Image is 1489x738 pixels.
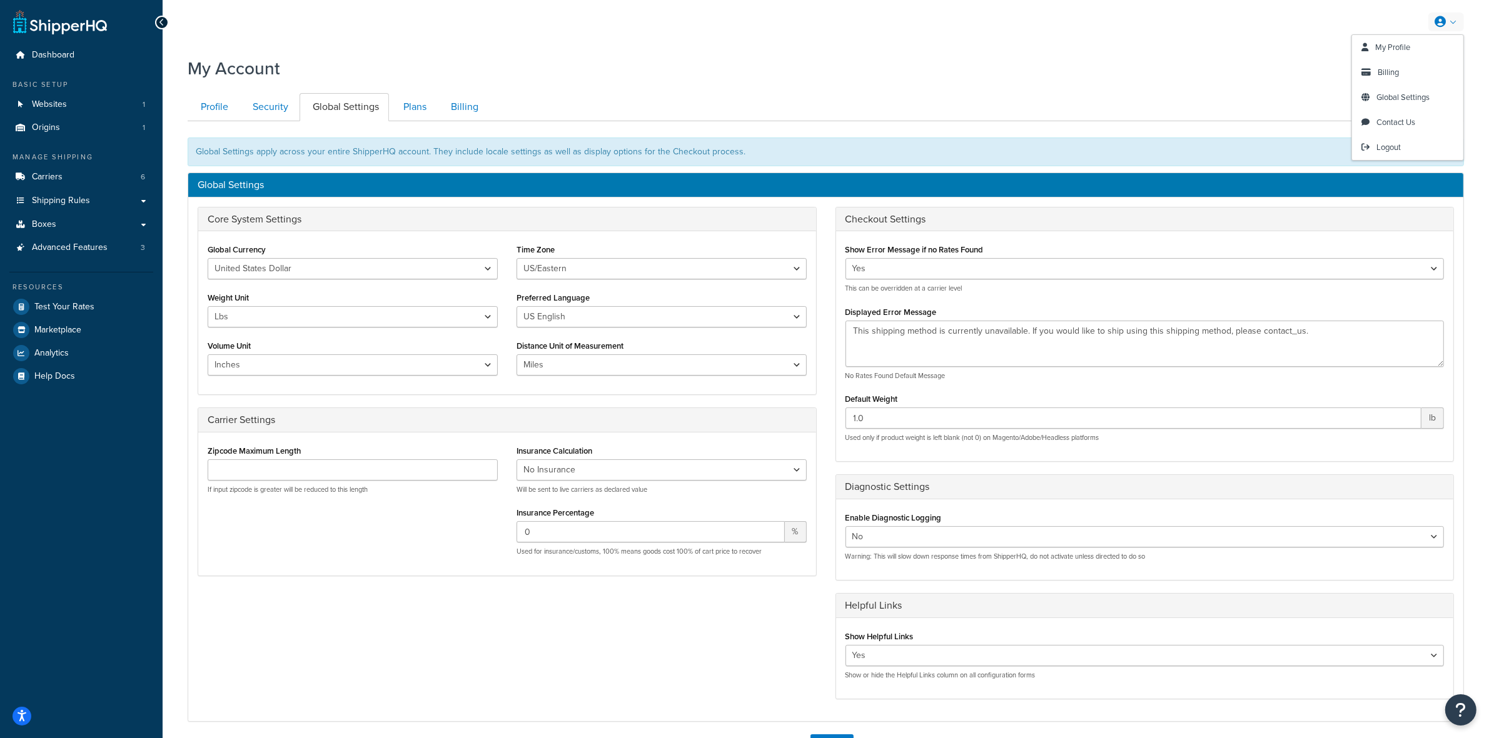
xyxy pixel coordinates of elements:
[1378,66,1399,78] span: Billing
[9,152,153,162] div: Manage Shipping
[208,446,301,456] label: Zipcode Maximum Length
[517,485,807,494] p: Will be sent to live carriers as declared value
[845,671,1445,680] p: Show or hide the Helpful Links column on all configuration forms
[143,122,145,133] span: 1
[9,319,153,341] a: Marketplace
[438,93,488,121] a: Billing
[300,93,389,121] a: Global Settings
[9,213,153,236] a: Boxes
[1376,91,1430,103] span: Global Settings
[32,196,90,206] span: Shipping Rules
[845,600,1445,611] h3: Helpful Links
[141,242,145,253] span: 3
[845,307,937,317] label: Displayed Error Message
[240,93,298,121] a: Security
[9,116,153,139] li: Origins
[845,481,1445,492] h3: Diagnostic Settings
[1352,60,1463,85] a: Billing
[208,293,249,302] label: Weight Unit
[1375,41,1410,53] span: My Profile
[9,342,153,364] a: Analytics
[32,99,67,110] span: Websites
[34,325,81,336] span: Marketplace
[9,296,153,318] a: Test Your Rates
[845,552,1445,561] p: Warning: This will slow down response times from ShipperHQ, do not activate unless directed to do so
[9,93,153,116] a: Websites 1
[845,433,1445,442] p: Used only if product weight is left blank (not 0) on Magento/Adobe/Headless platforms
[9,236,153,259] a: Advanced Features 3
[1352,135,1463,160] a: Logout
[845,321,1445,367] textarea: This shipping method is currently unavailable. If you would like to ship using this shipping meth...
[1445,694,1476,726] button: Open Resource Center
[9,189,153,212] a: Shipping Rules
[13,9,107,34] a: ShipperHQ Home
[9,93,153,116] li: Websites
[517,508,594,517] label: Insurance Percentage
[517,547,807,556] p: Used for insurance/customs, 100% means goods cost 100% of cart price to recover
[390,93,437,121] a: Plans
[517,446,592,456] label: Insurance Calculation
[208,214,807,225] h3: Core System Settings
[34,348,69,359] span: Analytics
[845,394,898,404] label: Default Weight
[1376,141,1401,153] span: Logout
[198,179,1454,191] h3: Global Settings
[9,166,153,189] a: Carriers 6
[34,302,94,312] span: Test Your Rates
[32,219,56,230] span: Boxes
[188,93,238,121] a: Profile
[32,172,63,182] span: Carriers
[517,341,623,351] label: Distance Unit of Measurement
[845,245,984,254] label: Show Error Message if no Rates Found
[9,365,153,387] a: Help Docs
[9,116,153,139] a: Origins 1
[188,137,1464,166] div: Global Settings apply across your entire ShipperHQ account. They include locale settings as well ...
[208,341,251,351] label: Volume Unit
[845,371,1445,381] p: No Rates Found Default Message
[34,371,75,382] span: Help Docs
[9,44,153,67] a: Dashboard
[208,245,266,254] label: Global Currency
[1352,35,1463,60] a: My Profile
[188,56,280,81] h1: My Account
[208,414,807,426] h3: Carrier Settings
[208,485,498,494] p: If input zipcode is greater will be reduced to this length
[845,284,1445,293] p: This can be overridden at a carrier level
[143,99,145,110] span: 1
[32,122,60,133] span: Origins
[32,242,108,253] span: Advanced Features
[845,632,914,641] label: Show Helpful Links
[1421,407,1444,429] span: lb
[9,79,153,90] div: Basic Setup
[845,513,942,522] label: Enable Diagnostic Logging
[1376,116,1415,128] span: Contact Us
[9,166,153,189] li: Carriers
[9,282,153,292] div: Resources
[1352,85,1463,110] a: Global Settings
[32,50,74,61] span: Dashboard
[517,245,555,254] label: Time Zone
[785,521,807,542] span: %
[9,236,153,259] li: Advanced Features
[845,214,1445,225] h3: Checkout Settings
[141,172,145,182] span: 6
[517,293,590,302] label: Preferred Language
[1352,110,1463,135] a: Contact Us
